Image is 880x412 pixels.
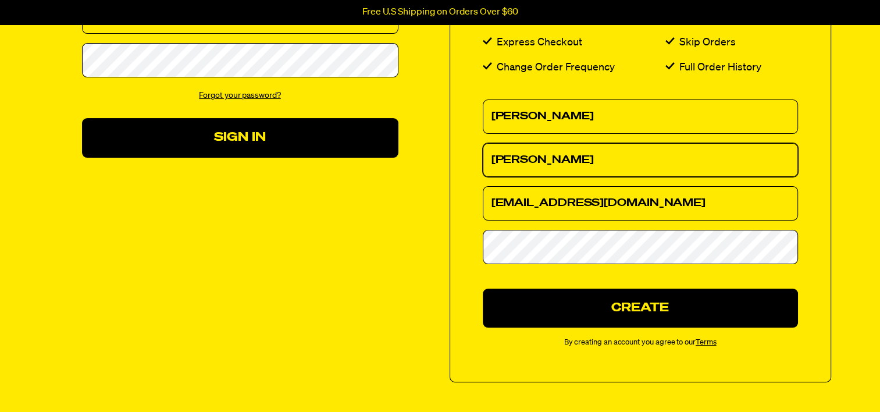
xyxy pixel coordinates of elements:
li: Full Order History [665,59,798,76]
a: Forgot your password? [199,91,281,100]
small: By creating an account you agree to our [483,337,798,349]
li: Express Checkout [483,34,665,51]
input: First Name [483,100,798,134]
p: Free U.S Shipping on Orders Over $60 [362,7,518,17]
li: Skip Orders [665,34,798,51]
button: Sign In [82,118,398,157]
input: Last Name [483,143,798,177]
a: Terms [696,339,717,346]
button: Create [483,289,798,328]
li: Change Order Frequency [483,59,665,76]
input: Email [483,186,798,221]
